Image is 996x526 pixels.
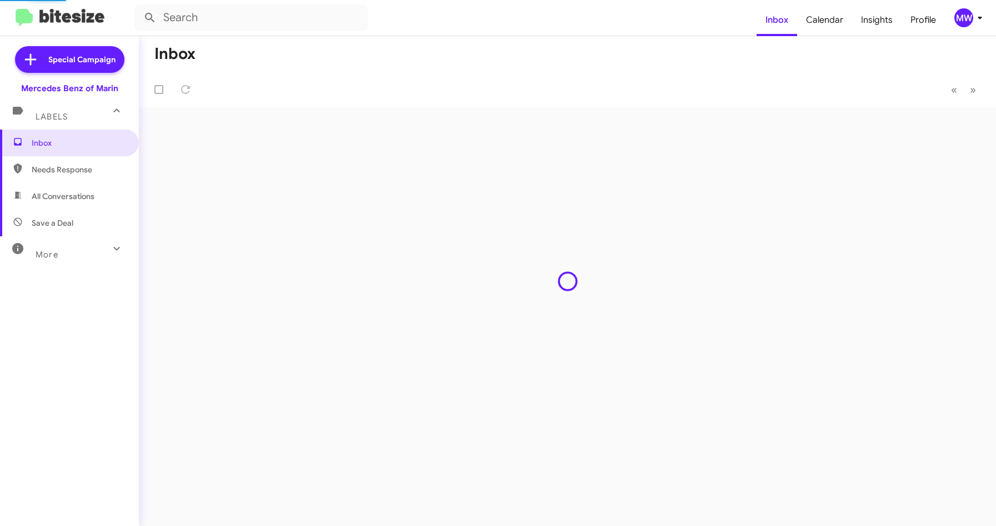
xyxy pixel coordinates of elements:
a: Calendar [797,4,852,36]
a: Special Campaign [15,46,124,73]
a: Profile [902,4,945,36]
a: Inbox [757,4,797,36]
button: Previous [944,78,964,101]
a: Insights [852,4,902,36]
span: Inbox [32,137,126,148]
span: Labels [36,112,68,122]
span: Save a Deal [32,217,73,229]
div: MW [954,8,973,27]
span: Special Campaign [48,54,116,65]
span: More [36,250,58,260]
span: « [951,83,957,97]
input: Search [134,4,368,31]
span: » [970,83,976,97]
button: Next [963,78,983,101]
button: MW [945,8,984,27]
div: Mercedes Benz of Marin [21,83,118,94]
h1: Inbox [154,45,196,63]
span: All Conversations [32,191,94,202]
nav: Page navigation example [945,78,983,101]
span: Needs Response [32,164,126,175]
